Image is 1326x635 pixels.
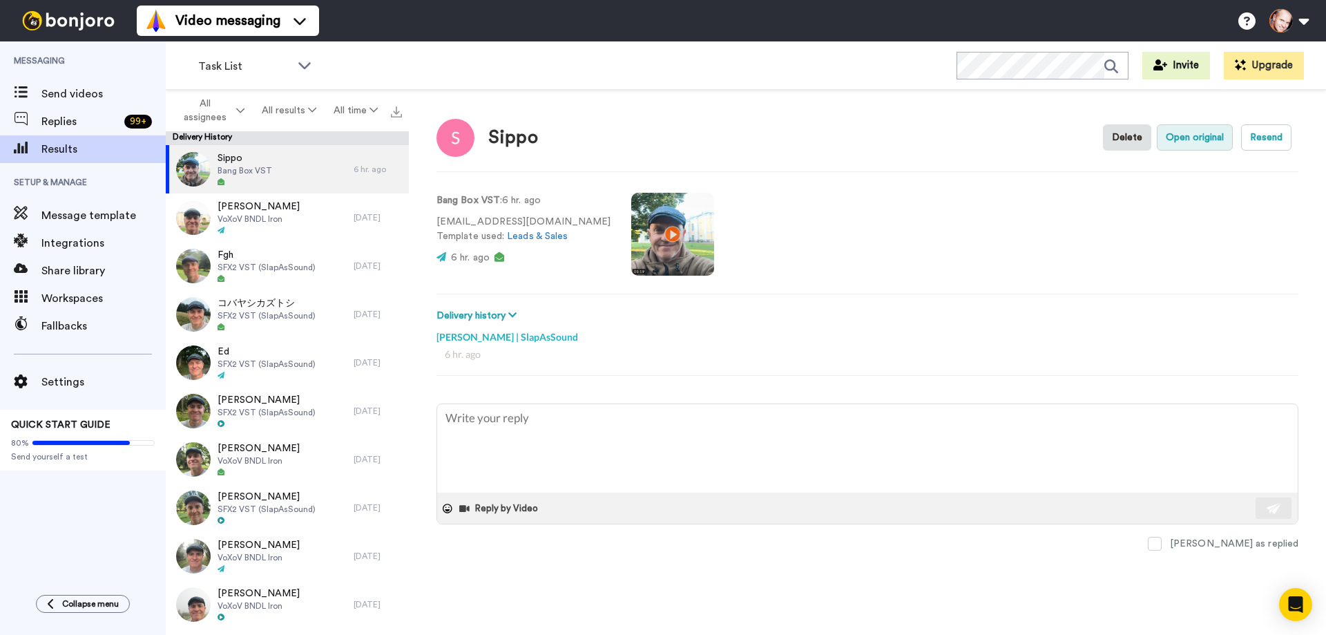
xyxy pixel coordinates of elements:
[218,262,316,273] span: SFX2 VST (SlapAsSound)
[176,491,211,525] img: fa1098c5-2524-4ca2-8e3d-b6704a32bb24-thumb.jpg
[458,498,542,519] button: Reply by Video
[169,91,253,130] button: All assignees
[218,538,300,552] span: [PERSON_NAME]
[166,145,409,193] a: SippoBang Box VST6 hr. ago
[436,323,1298,344] div: [PERSON_NAME] | SlapAsSound
[354,406,402,417] div: [DATE]
[166,290,409,339] a: コバヤシカズトシSFX2 VST (SlapAsSound)[DATE]
[41,113,119,130] span: Replies
[176,249,211,283] img: d700ef07-7ce2-4c98-9efa-b9bbf4a706aa-thumb.jpg
[436,215,611,244] p: [EMAIL_ADDRESS][DOMAIN_NAME] Template used:
[41,141,166,158] span: Results
[218,587,300,600] span: [PERSON_NAME]
[354,164,402,175] div: 6 hr. ago
[41,318,166,334] span: Fallbacks
[218,442,300,455] span: [PERSON_NAME]
[218,151,272,165] span: Sippo
[218,248,316,262] span: Fgh
[17,11,120,30] img: bj-logo-header-white.svg
[166,387,409,435] a: [PERSON_NAME]SFX2 VST (SlapAsSound)[DATE]
[218,345,316,359] span: Ed
[354,309,402,320] div: [DATE]
[198,58,291,75] span: Task List
[176,587,211,622] img: c2d0962a-9cdf-4a6d-a359-130dc2dc0eb6-thumb.jpg
[387,100,406,121] button: Export all results that match these filters now.
[62,598,119,609] span: Collapse menu
[436,196,500,205] strong: Bang Box VST
[436,119,474,157] img: Image of Sippo
[166,131,409,145] div: Delivery History
[36,595,130,613] button: Collapse menu
[218,455,300,466] span: VoXoV BNDL Iron
[218,393,316,407] span: [PERSON_NAME]
[11,451,155,462] span: Send yourself a test
[253,98,325,123] button: All results
[145,10,167,32] img: vm-color.svg
[41,290,166,307] span: Workspaces
[488,128,538,148] div: Sippo
[354,599,402,610] div: [DATE]
[218,310,316,321] span: SFX2 VST (SlapAsSound)
[218,296,316,310] span: コバヤシカズトシ
[354,454,402,465] div: [DATE]
[218,165,272,176] span: Bang Box VST
[436,308,521,323] button: Delivery history
[1279,588,1312,621] div: Open Intercom Messenger
[41,86,166,102] span: Send videos
[218,504,316,515] span: SFX2 VST (SlapAsSound)
[1170,537,1298,551] div: [PERSON_NAME] as replied
[11,437,29,448] span: 80%
[11,420,110,430] span: QUICK START GUIDE
[218,200,300,214] span: [PERSON_NAME]
[166,532,409,580] a: [PERSON_NAME]VoXoV BNDL Iron[DATE]
[1103,124,1151,151] button: Delete
[166,435,409,484] a: [PERSON_NAME]VoXoV BNDL Iron[DATE]
[166,580,409,629] a: [PERSON_NAME]VoXoV BNDL Iron[DATE]
[176,297,211,332] img: bdd749cd-6c46-424c-ab63-6a469ec329f6-thumb.jpg
[41,235,166,252] span: Integrations
[445,348,1290,361] div: 6 hr. ago
[166,484,409,532] a: [PERSON_NAME]SFX2 VST (SlapAsSound)[DATE]
[1224,52,1304,79] button: Upgrade
[354,260,402,272] div: [DATE]
[354,551,402,562] div: [DATE]
[166,339,409,387] a: EdSFX2 VST (SlapAsSound)[DATE]
[177,97,233,124] span: All assignees
[41,263,166,279] span: Share library
[1157,124,1233,151] button: Open original
[41,374,166,390] span: Settings
[1267,503,1282,514] img: send-white.svg
[218,214,300,225] span: VoXoV BNDL Iron
[436,193,611,208] p: : 6 hr. ago
[218,490,316,504] span: [PERSON_NAME]
[176,442,211,477] img: 3c0423a0-c393-4a01-a36c-c23ce2d11a0e-thumb.jpg
[218,359,316,370] span: SFX2 VST (SlapAsSound)
[354,212,402,223] div: [DATE]
[354,502,402,513] div: [DATE]
[176,200,211,235] img: a8b6f68d-576b-41bb-9cbb-f7c1fade0aef-thumb.jpg
[176,539,211,574] img: 38d79101-382d-4586-b4b4-1845eee56146-thumb.jpg
[218,407,316,418] span: SFX2 VST (SlapAsSound)
[507,231,568,241] a: Leads & Sales
[218,552,300,563] span: VoXoV BNDL Iron
[451,253,490,263] span: 6 hr. ago
[124,115,152,129] div: 99 +
[166,193,409,242] a: [PERSON_NAME]VoXoV BNDL Iron[DATE]
[391,106,402,117] img: export.svg
[176,345,211,380] img: 354d7dd7-f04b-4e3e-86bd-1fdf73709318-thumb.jpg
[166,242,409,290] a: FghSFX2 VST (SlapAsSound)[DATE]
[325,98,387,123] button: All time
[175,11,280,30] span: Video messaging
[354,357,402,368] div: [DATE]
[41,207,166,224] span: Message template
[218,600,300,612] span: VoXoV BNDL Iron
[1241,124,1291,151] button: Resend
[1142,52,1210,79] button: Invite
[176,152,211,187] img: 2a629dc0-e168-4ef0-947e-428d0257f968-thumb.jpg
[176,394,211,428] img: 1871abd3-8c2f-42fa-9bc8-df4e76bd236e-thumb.jpg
